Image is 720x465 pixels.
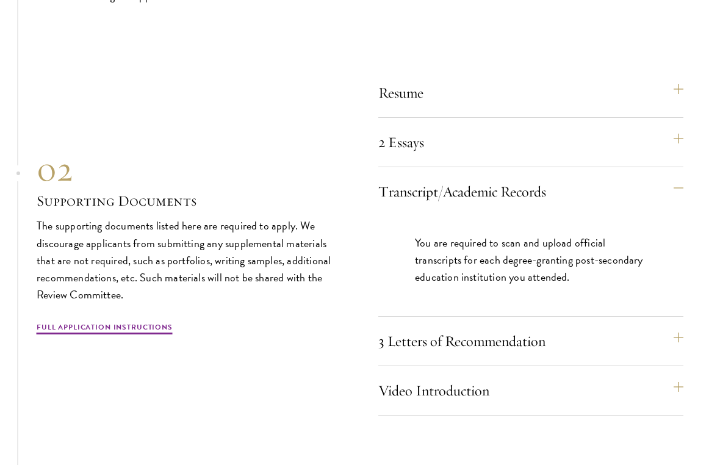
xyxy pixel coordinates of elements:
[378,128,683,157] button: 2 Essays
[37,190,342,211] h3: Supporting Documents
[378,326,683,356] button: 3 Letters of Recommendation
[37,148,342,190] div: 02
[378,177,683,206] button: Transcript/Academic Records
[378,376,683,405] button: Video Introduction
[37,322,173,336] a: Full Application Instructions
[378,78,683,107] button: Resume
[415,234,647,286] p: You are required to scan and upload official transcripts for each degree-granting post-secondary ...
[37,217,342,303] p: The supporting documents listed here are required to apply. We discourage applicants from submitt...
